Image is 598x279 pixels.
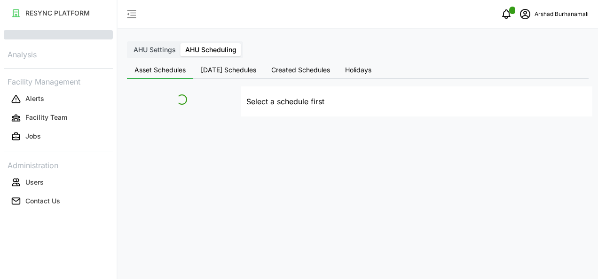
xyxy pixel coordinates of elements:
[134,67,186,73] span: Asset Schedules
[4,174,113,191] button: Users
[25,94,44,103] p: Alerts
[25,113,67,122] p: Facility Team
[4,74,113,88] p: Facility Management
[345,67,371,73] span: Holidays
[4,108,113,127] a: Facility Team
[25,8,90,18] p: RESYNC PLATFORM
[4,5,113,22] button: RESYNC PLATFORM
[4,90,113,108] a: Alerts
[25,178,44,187] p: Users
[241,90,593,113] div: Select a schedule first
[4,4,113,23] a: RESYNC PLATFORM
[4,127,113,146] a: Jobs
[535,10,589,19] p: Arshad Burhanamali
[516,5,535,23] button: schedule
[25,196,60,206] p: Contact Us
[4,173,113,192] a: Users
[497,5,516,23] button: notifications
[25,132,41,141] p: Jobs
[4,109,113,126] button: Facility Team
[4,192,113,210] a: Contact Us
[4,128,113,145] button: Jobs
[4,47,113,61] p: Analysis
[4,193,113,209] button: Contact Us
[4,91,113,108] button: Alerts
[134,46,176,54] span: AHU Settings
[4,158,113,171] p: Administration
[271,67,330,73] span: Created Schedules
[185,46,236,54] span: AHU Scheduling
[201,67,256,73] span: [DATE] Schedules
